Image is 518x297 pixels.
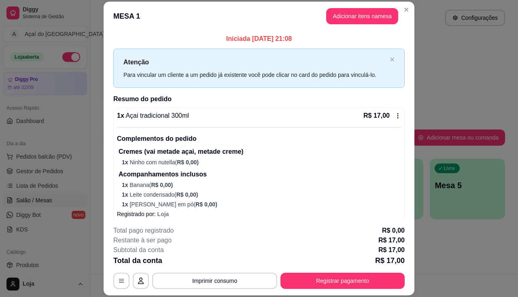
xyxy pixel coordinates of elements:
[117,111,189,121] p: 1 x
[117,134,401,144] p: Complementos do pedido
[280,273,405,289] button: Registrar pagamento
[195,201,217,208] span: R$ 0,00 )
[152,273,277,289] button: Imprimir consumo
[104,2,414,31] header: MESA 1
[122,191,401,199] p: Leite condensado (
[122,201,129,208] span: 1 x
[119,170,401,179] p: Acompanhamentos inclusos
[382,226,405,235] p: R$ 0,00
[113,255,162,266] p: Total da conta
[113,235,172,245] p: Restante à ser pago
[151,182,173,188] span: R$ 0,00 )
[113,34,405,44] p: Iniciada [DATE] 21:08
[326,8,398,24] button: Adicionar itens namesa
[122,200,401,208] p: [PERSON_NAME] em pó (
[400,3,413,16] button: Close
[122,182,129,188] span: 1 x
[122,181,401,189] p: Banana (
[119,147,401,157] p: Cremes (vai metade açai, metade creme)
[378,245,405,255] p: R$ 17,00
[113,226,174,235] p: Total pago registrado
[375,255,405,266] p: R$ 17,00
[117,210,401,218] p: Registrado por:
[124,112,189,119] span: Açai tradicional 300ml
[122,158,401,166] p: Ninho com nutella (
[122,159,129,165] span: 1 x
[177,159,199,165] span: R$ 0,00 )
[157,211,169,217] span: Loja
[123,57,386,67] p: Atenção
[113,245,164,255] p: Subtotal da conta
[378,235,405,245] p: R$ 17,00
[123,70,386,79] div: Para vincular um cliente a um pedido já existente você pode clicar no card do pedido para vinculá...
[122,191,129,198] span: 1 x
[176,191,198,198] span: R$ 0,00 )
[390,57,395,62] button: close
[363,111,390,121] p: R$ 17,00
[113,94,405,104] h2: Resumo do pedido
